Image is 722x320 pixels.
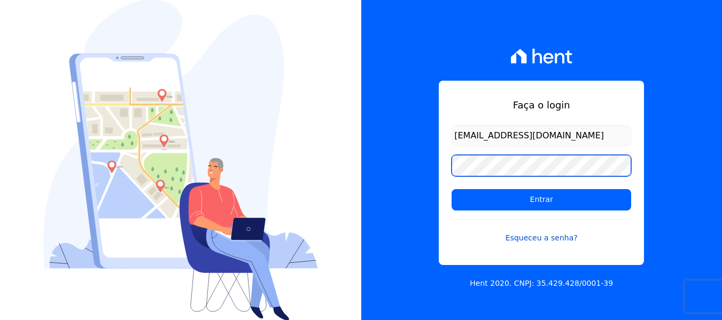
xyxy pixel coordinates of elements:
[452,125,631,146] input: Email
[452,98,631,112] h1: Faça o login
[452,189,631,210] input: Entrar
[452,219,631,244] a: Esqueceu a senha?
[470,278,613,289] p: Hent 2020. CNPJ: 35.429.428/0001-39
